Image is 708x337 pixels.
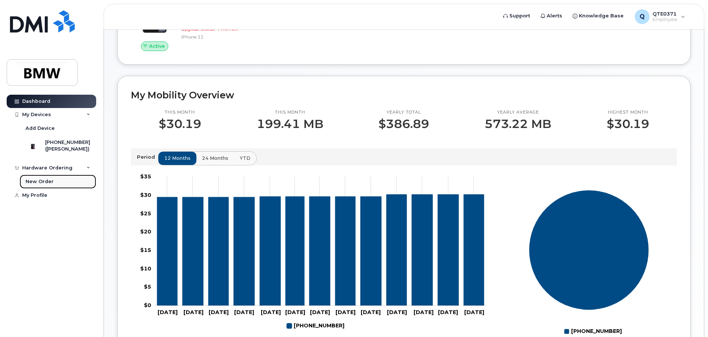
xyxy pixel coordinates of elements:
[378,117,429,131] p: $386.89
[535,9,567,23] a: Alerts
[387,309,407,316] tspan: [DATE]
[464,309,484,316] tspan: [DATE]
[202,155,228,162] span: 24 months
[140,173,151,180] tspan: $35
[158,309,178,316] tspan: [DATE]
[567,9,629,23] a: Knowledge Base
[183,309,203,316] tspan: [DATE]
[336,309,355,316] tspan: [DATE]
[640,12,645,21] span: Q
[159,117,201,131] p: $30.19
[144,283,151,290] tspan: $5
[181,34,258,40] div: iPhone 11
[414,309,434,316] tspan: [DATE]
[607,109,649,115] p: Highest month
[140,228,151,235] tspan: $20
[240,155,250,162] span: YTD
[137,154,158,161] p: Period
[257,109,323,115] p: This month
[579,12,624,20] span: Knowledge Base
[529,190,649,310] g: Series
[547,12,562,20] span: Alerts
[140,247,151,253] tspan: $15
[234,309,254,316] tspan: [DATE]
[630,9,690,24] div: QTE0371
[361,309,381,316] tspan: [DATE]
[509,12,530,20] span: Support
[676,305,702,331] iframe: Messenger Launcher
[181,26,215,32] span: Upgrade Status:
[140,191,151,198] tspan: $30
[157,194,484,305] g: 864-205-0957
[140,265,151,272] tspan: $10
[261,309,281,316] tspan: [DATE]
[131,90,677,101] h2: My Mobility Overview
[144,302,151,309] tspan: $0
[140,173,486,332] g: Chart
[257,117,323,131] p: 199.41 MB
[378,109,429,115] p: Yearly total
[285,309,305,316] tspan: [DATE]
[159,109,201,115] p: This month
[653,11,677,17] span: QTE0371
[438,309,458,316] tspan: [DATE]
[498,9,535,23] a: Support
[485,117,551,131] p: 573.22 MB
[310,309,330,316] tspan: [DATE]
[485,109,551,115] p: Yearly average
[607,117,649,131] p: $30.19
[653,17,677,23] span: Employee
[287,320,344,332] g: 864-205-0957
[149,43,165,50] span: Active
[217,26,238,32] span: 7 mth left
[140,210,151,216] tspan: $25
[209,309,229,316] tspan: [DATE]
[287,320,344,332] g: Legend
